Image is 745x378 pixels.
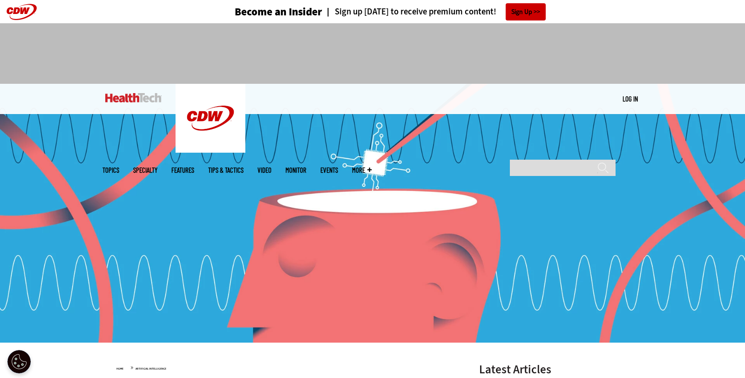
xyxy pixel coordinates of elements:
a: Tips & Tactics [208,167,244,174]
a: Video [257,167,271,174]
span: Specialty [133,167,157,174]
a: Home [116,367,123,371]
div: » [116,364,454,371]
a: Log in [623,94,638,103]
a: Features [171,167,194,174]
a: Sign up [DATE] to receive premium content! [322,7,496,16]
a: Sign Up [506,3,546,20]
a: Events [320,167,338,174]
a: Become an Insider [200,7,322,17]
div: User menu [623,94,638,104]
img: Home [176,84,245,153]
a: CDW [176,145,245,155]
div: Cookie Settings [7,350,31,373]
iframe: advertisement [203,33,542,74]
h3: Become an Insider [235,7,322,17]
h3: Latest Articles [479,364,619,375]
span: More [352,167,372,174]
a: Artificial Intelligence [135,367,166,371]
img: Home [105,93,162,102]
button: Open Preferences [7,350,31,373]
a: MonITor [285,167,306,174]
span: Topics [102,167,119,174]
